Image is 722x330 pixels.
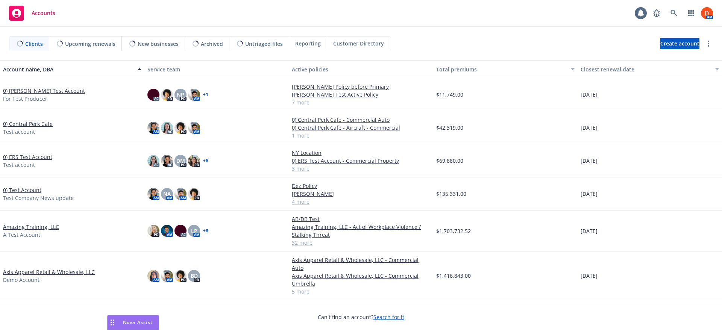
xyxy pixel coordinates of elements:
[292,132,430,139] a: 1 more
[163,190,171,198] span: NA
[188,89,200,101] img: photo
[292,190,430,198] a: [PERSON_NAME]
[32,10,55,16] span: Accounts
[144,60,289,78] button: Service team
[174,122,187,134] img: photo
[292,198,430,206] a: 4 more
[660,38,699,49] a: Create account
[581,124,598,132] span: [DATE]
[176,157,185,165] span: DM
[3,223,59,231] a: Amazing Training, LLC
[245,40,283,48] span: Untriaged files
[292,272,430,288] a: Axis Apparel Retail & Wholesale, LLC - Commercial Umbrella
[578,60,722,78] button: Closest renewal date
[660,36,699,51] span: Create account
[292,182,430,190] a: Dez Policy
[161,155,173,167] img: photo
[318,313,404,321] span: Can't find an account?
[174,270,187,282] img: photo
[289,60,433,78] button: Active policies
[292,116,430,124] a: 0) Central Perk Cafe - Commercial Auto
[3,95,47,103] span: For Test Producer
[3,231,40,239] span: A Test Account
[191,272,198,280] span: BD
[649,6,664,21] a: Report a Bug
[581,190,598,198] span: [DATE]
[161,89,173,101] img: photo
[292,256,430,272] a: Axis Apparel Retail & Wholesale, LLC - Commercial Auto
[188,155,200,167] img: photo
[292,165,430,173] a: 3 more
[203,229,208,233] a: + 8
[147,89,159,101] img: photo
[3,194,74,202] span: Test Company News update
[581,272,598,280] span: [DATE]
[292,157,430,165] a: 0) ERS Test Account - Commercial Property
[191,227,197,235] span: LP
[292,288,430,295] a: 5 more
[333,39,384,47] span: Customer Directory
[147,225,159,237] img: photo
[147,122,159,134] img: photo
[147,188,159,200] img: photo
[3,120,53,128] a: 0) Central Perk Cafe
[201,40,223,48] span: Archived
[107,315,159,330] button: Nova Assist
[188,122,200,134] img: photo
[373,313,404,321] a: Search for it
[704,39,713,48] a: more
[436,65,566,73] div: Total premiums
[436,190,466,198] span: $135,331.00
[292,124,430,132] a: 0) Central Perk Cafe - Aircraft - Commercial
[292,223,430,239] a: Amazing Training, LLC - Act of Workplace Violence / Stalking Threat
[436,227,471,235] span: $1,703,732.52
[138,40,179,48] span: New businesses
[581,91,598,98] span: [DATE]
[292,91,430,98] a: [PERSON_NAME] Test Active Policy
[3,268,95,276] a: Axis Apparel Retail & Wholesale, LLC
[161,270,173,282] img: photo
[203,92,208,97] a: + 1
[292,98,430,106] a: 7 more
[123,319,153,325] span: Nova Assist
[684,6,699,21] a: Switch app
[3,186,41,194] a: 0) Test Account
[203,159,208,163] a: + 6
[436,272,471,280] span: $1,416,843.00
[147,270,159,282] img: photo
[701,7,713,19] img: photo
[436,124,463,132] span: $42,319.00
[108,315,117,330] div: Drag to move
[161,225,173,237] img: photo
[292,83,430,91] a: [PERSON_NAME] Policy before Primary
[3,276,39,284] span: Demo Account
[3,128,35,136] span: Test account
[3,153,52,161] a: 0) ERS Test Account
[147,155,159,167] img: photo
[581,65,711,73] div: Closest renewal date
[188,188,200,200] img: photo
[666,6,681,21] a: Search
[436,91,463,98] span: $11,749.00
[161,122,173,134] img: photo
[3,87,85,95] a: 0) [PERSON_NAME] Test Account
[581,157,598,165] span: [DATE]
[581,227,598,235] span: [DATE]
[174,225,187,237] img: photo
[292,215,430,223] a: AB/DB Test
[3,65,133,73] div: Account name, DBA
[436,157,463,165] span: $69,880.00
[25,40,43,48] span: Clients
[147,65,286,73] div: Service team
[295,39,321,47] span: Reporting
[174,188,187,200] img: photo
[3,161,35,169] span: Test account
[65,40,115,48] span: Upcoming renewals
[292,239,430,247] a: 32 more
[6,3,58,24] a: Accounts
